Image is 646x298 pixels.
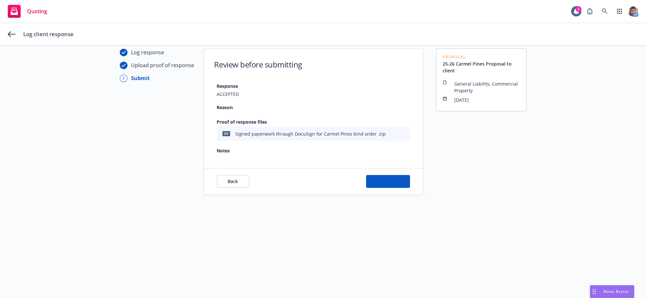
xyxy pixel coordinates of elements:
[402,130,407,138] button: preview file
[217,83,238,89] strong: Response
[583,5,596,18] a: Report a Bug
[590,285,634,298] button: Nova Assist
[217,91,410,98] span: ACCEPTED
[443,60,520,74] a: 25-26 Carmel Pines Proposal to client
[628,6,638,16] img: photo
[613,5,626,18] a: Switch app
[217,119,267,125] strong: Proof of response files
[236,130,386,137] div: Signed paperwork through DocuSign for Carmel Pines bind order .zip
[603,289,629,294] span: Nova Assist
[214,59,302,70] h1: Review before submitting
[455,80,520,94] span: General Liability, Commercial Property
[23,30,74,38] span: Log client response
[120,75,128,82] div: 3
[5,2,50,20] a: Quoting
[131,61,194,69] div: Upload proof of response
[222,131,230,136] span: zip
[380,178,396,184] span: Submit
[590,285,598,298] div: Drag to move
[598,5,611,18] a: Search
[131,48,164,56] div: Log response
[391,130,396,138] button: download file
[27,9,47,14] span: Quoting
[217,104,233,110] strong: Reason
[228,178,238,184] span: Back
[217,175,249,188] button: Back
[455,97,520,103] span: [DATE]
[217,148,230,154] strong: Notes
[131,74,150,82] div: Submit
[576,6,581,12] div: 1
[366,175,410,188] button: Submit
[443,55,520,59] span: Proposal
